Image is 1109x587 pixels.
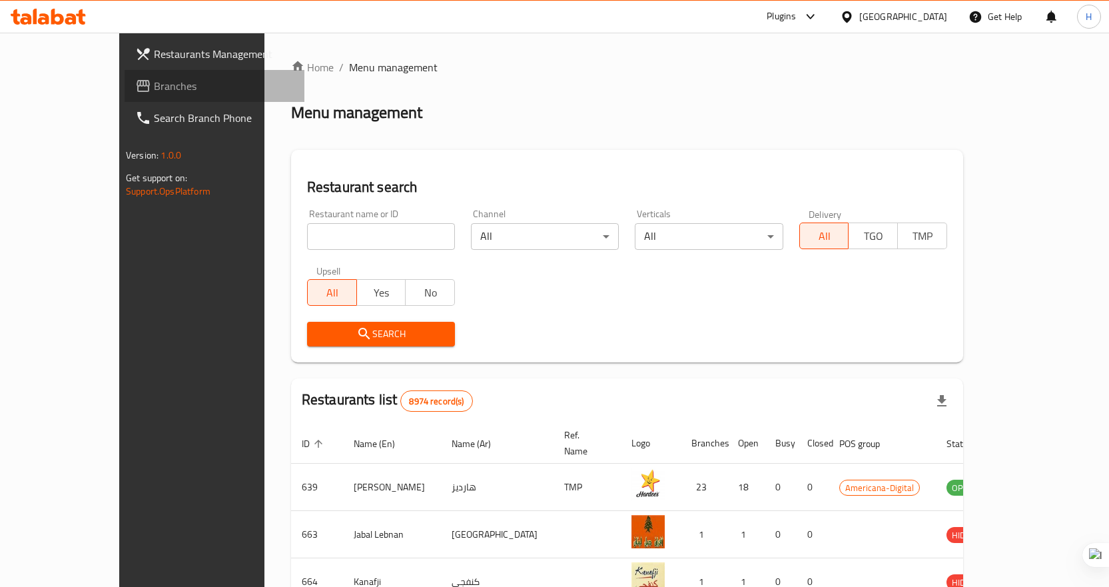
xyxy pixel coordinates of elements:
[848,223,898,249] button: TGO
[307,223,455,250] input: Search for restaurant name or ID..
[1086,9,1092,24] span: H
[307,322,455,346] button: Search
[765,511,797,558] td: 0
[291,511,343,558] td: 663
[564,427,605,459] span: Ref. Name
[125,38,304,70] a: Restaurants Management
[797,511,829,558] td: 0
[154,78,294,94] span: Branches
[727,423,765,464] th: Open
[411,283,450,302] span: No
[859,9,947,24] div: [GEOGRAPHIC_DATA]
[635,223,783,250] div: All
[302,390,473,412] h2: Restaurants list
[946,480,979,496] span: OPEN
[401,395,472,408] span: 8974 record(s)
[343,464,441,511] td: [PERSON_NAME]
[126,169,187,187] span: Get support on:
[316,266,341,275] label: Upsell
[797,464,829,511] td: 0
[125,70,304,102] a: Branches
[471,223,619,250] div: All
[765,464,797,511] td: 0
[161,147,181,164] span: 1.0.0
[349,59,438,75] span: Menu management
[356,279,406,306] button: Yes
[946,527,986,543] div: HIDDEN
[154,46,294,62] span: Restaurants Management
[307,279,357,306] button: All
[362,283,401,302] span: Yes
[291,59,334,75] a: Home
[354,436,412,452] span: Name (En)
[946,436,990,452] span: Status
[302,436,327,452] span: ID
[897,223,947,249] button: TMP
[727,464,765,511] td: 18
[767,9,796,25] div: Plugins
[681,423,727,464] th: Branches
[452,436,508,452] span: Name (Ar)
[631,515,665,548] img: Jabal Lebnan
[441,511,554,558] td: [GEOGRAPHIC_DATA]
[126,147,159,164] span: Version:
[554,464,621,511] td: TMP
[854,227,893,246] span: TGO
[343,511,441,558] td: Jabal Lebnan
[126,183,210,200] a: Support.OpsPlatform
[339,59,344,75] li: /
[681,464,727,511] td: 23
[307,177,947,197] h2: Restaurant search
[727,511,765,558] td: 1
[809,209,842,219] label: Delivery
[291,59,963,75] nav: breadcrumb
[840,480,919,496] span: Americana-Digital
[946,528,986,543] span: HIDDEN
[154,110,294,126] span: Search Branch Phone
[291,102,422,123] h2: Menu management
[631,468,665,501] img: Hardee's
[903,227,942,246] span: TMP
[313,283,352,302] span: All
[805,227,844,246] span: All
[681,511,727,558] td: 1
[797,423,829,464] th: Closed
[441,464,554,511] td: هارديز
[318,326,444,342] span: Search
[839,436,897,452] span: POS group
[400,390,472,412] div: Total records count
[926,385,958,417] div: Export file
[621,423,681,464] th: Logo
[405,279,455,306] button: No
[291,464,343,511] td: 639
[125,102,304,134] a: Search Branch Phone
[765,423,797,464] th: Busy
[799,223,849,249] button: All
